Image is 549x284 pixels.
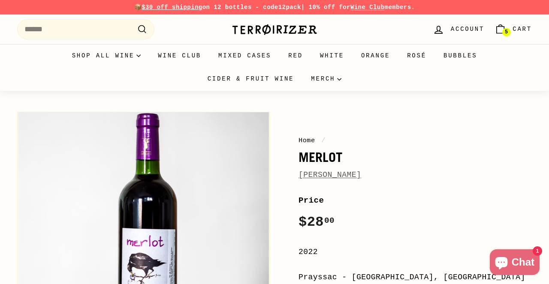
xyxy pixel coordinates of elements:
[299,170,361,179] a: [PERSON_NAME]
[324,216,335,225] sup: 00
[149,44,210,67] a: Wine Club
[299,137,315,144] a: Home
[487,249,542,277] inbox-online-store-chat: Shopify online store chat
[280,44,311,67] a: Red
[311,44,353,67] a: White
[142,4,202,11] span: $30 off shipping
[299,194,532,207] label: Price
[513,24,532,34] span: Cart
[299,135,532,146] nav: breadcrumbs
[299,150,532,164] h1: Merlot
[299,271,532,284] div: Prayssac - [GEOGRAPHIC_DATA], [GEOGRAPHIC_DATA]
[278,4,301,11] strong: 12pack
[210,44,280,67] a: Mixed Cases
[451,24,484,34] span: Account
[489,17,537,42] a: Cart
[435,44,486,67] a: Bubbles
[353,44,398,67] a: Orange
[505,29,508,35] span: 5
[302,67,350,90] summary: Merch
[319,137,328,144] span: /
[299,246,532,258] div: 2022
[350,4,385,11] a: Wine Club
[428,17,489,42] a: Account
[199,67,303,90] a: Cider & Fruit Wine
[299,214,335,230] span: $28
[63,44,150,67] summary: Shop all wine
[17,3,532,12] p: 📦 on 12 bottles - code | 10% off for members.
[398,44,435,67] a: Rosé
